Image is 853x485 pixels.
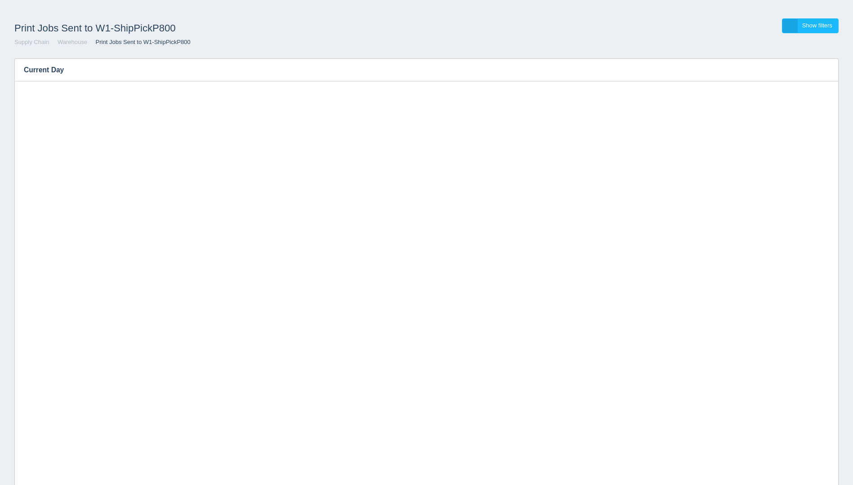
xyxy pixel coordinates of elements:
a: Show filters [782,18,839,33]
li: Print Jobs Sent to W1-ShipPickP800 [89,38,191,47]
a: Supply Chain [14,39,49,45]
a: Warehouse [58,39,87,45]
span: Show filters [802,22,832,29]
h3: Current Day [15,59,811,81]
h1: Print Jobs Sent to W1-ShipPickP800 [14,18,427,38]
